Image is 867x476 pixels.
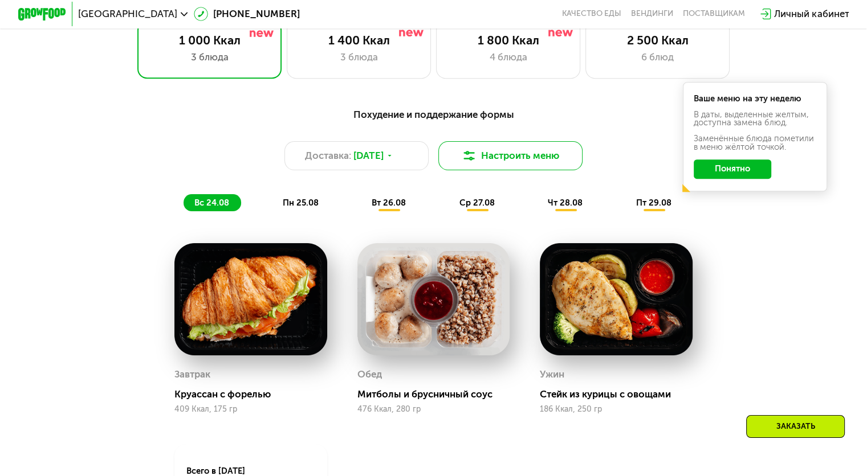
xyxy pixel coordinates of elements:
[353,149,384,163] span: [DATE]
[78,9,177,19] span: [GEOGRAPHIC_DATA]
[540,388,702,400] div: Стейк из курицы с овощами
[562,9,621,19] a: Качество еды
[598,33,717,47] div: 2 500 Ккал
[174,388,336,400] div: Круассан с форелью
[174,405,327,414] div: 409 Ккал, 175 гр
[694,95,817,103] div: Ваше меню на эту неделю
[150,33,269,47] div: 1 000 Ккал
[459,198,495,208] span: ср 27.08
[299,33,418,47] div: 1 400 Ккал
[283,198,319,208] span: пн 25.08
[305,149,351,163] span: Доставка:
[372,198,406,208] span: вт 26.08
[150,50,269,64] div: 3 блюда
[449,50,568,64] div: 4 блюда
[438,141,583,170] button: Настроить меню
[598,50,717,64] div: 6 блюд
[683,9,745,19] div: поставщикам
[357,366,382,384] div: Обед
[774,7,849,21] div: Личный кабинет
[449,33,568,47] div: 1 800 Ккал
[357,388,519,400] div: Митболы и брусничный соус
[694,134,817,151] div: Заменённые блюда пометили в меню жёлтой точкой.
[77,107,790,122] div: Похудение и поддержание формы
[194,198,229,208] span: вс 24.08
[174,366,210,384] div: Завтрак
[636,198,671,208] span: пт 29.08
[194,7,300,21] a: [PHONE_NUMBER]
[694,159,771,179] button: Понятно
[548,198,583,208] span: чт 28.08
[631,9,673,19] a: Вендинги
[746,415,845,438] div: Заказать
[540,405,693,414] div: 186 Ккал, 250 гр
[357,405,510,414] div: 476 Ккал, 280 гр
[694,110,817,128] div: В даты, выделенные желтым, доступна замена блюд.
[299,50,418,64] div: 3 блюда
[540,366,564,384] div: Ужин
